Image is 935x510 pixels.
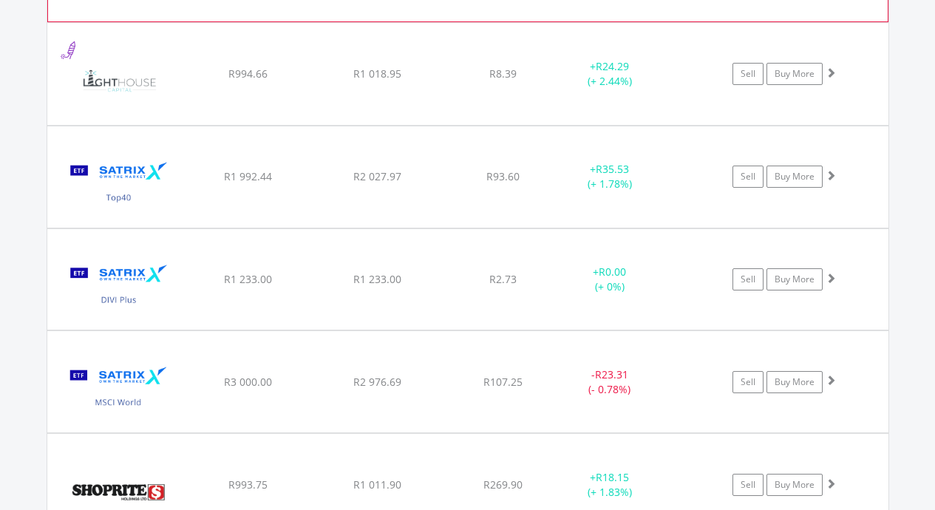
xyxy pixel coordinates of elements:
[353,67,401,81] span: R1 018.95
[732,63,764,85] a: Sell
[596,162,629,176] span: R35.53
[55,41,182,121] img: EQU.ZA.LTE.png
[766,474,823,496] a: Buy More
[353,477,401,492] span: R1 011.90
[224,375,272,389] span: R3 000.00
[766,63,823,85] a: Buy More
[766,268,823,290] a: Buy More
[596,59,629,73] span: R24.29
[732,371,764,393] a: Sell
[732,166,764,188] a: Sell
[554,265,666,294] div: + (+ 0%)
[766,166,823,188] a: Buy More
[228,67,268,81] span: R994.66
[489,67,517,81] span: R8.39
[55,145,182,224] img: EQU.ZA.STX40.png
[224,169,272,183] span: R1 992.44
[595,367,628,381] span: R23.31
[766,371,823,393] a: Buy More
[483,477,523,492] span: R269.90
[554,367,666,397] div: - (- 0.78%)
[599,265,626,279] span: R0.00
[732,474,764,496] a: Sell
[353,375,401,389] span: R2 976.69
[353,272,401,286] span: R1 233.00
[554,59,666,89] div: + (+ 2.44%)
[732,268,764,290] a: Sell
[353,169,401,183] span: R2 027.97
[483,375,523,389] span: R107.25
[55,248,182,327] img: EQU.ZA.STXDIV.png
[486,169,520,183] span: R93.60
[554,470,666,500] div: + (+ 1.83%)
[489,272,517,286] span: R2.73
[228,477,268,492] span: R993.75
[554,162,666,191] div: + (+ 1.78%)
[596,470,629,484] span: R18.15
[224,272,272,286] span: R1 233.00
[55,350,182,429] img: EQU.ZA.STXWDM.png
